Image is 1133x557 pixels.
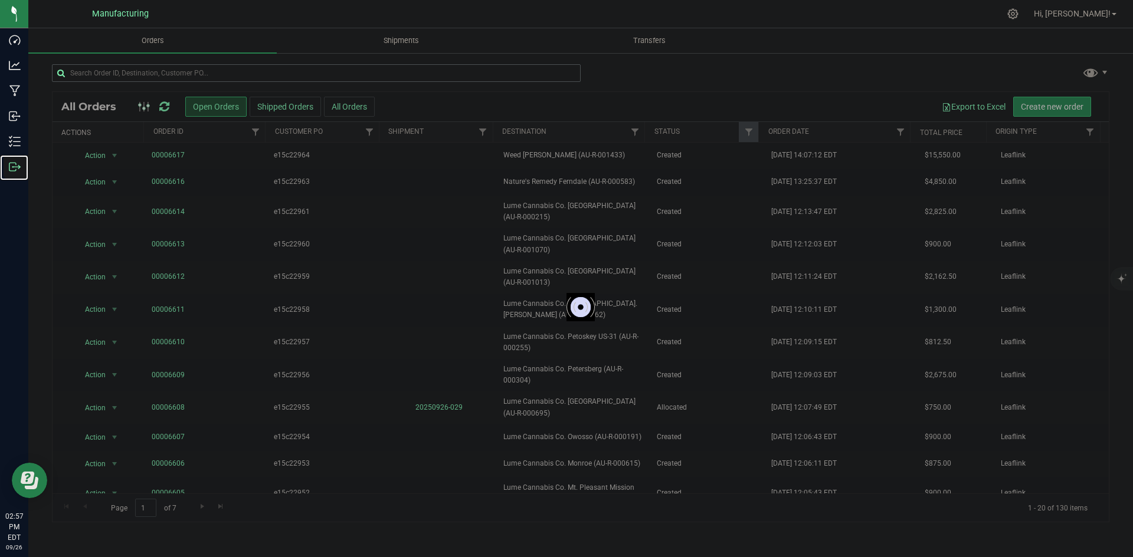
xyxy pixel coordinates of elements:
[5,511,23,543] p: 02:57 PM EDT
[126,35,180,46] span: Orders
[9,110,21,122] inline-svg: Inbound
[52,64,581,82] input: Search Order ID, Destination, Customer PO...
[525,28,774,53] a: Transfers
[1006,8,1020,19] div: Manage settings
[9,161,21,173] inline-svg: Outbound
[617,35,682,46] span: Transfers
[9,34,21,46] inline-svg: Dashboard
[5,543,23,552] p: 09/26
[1034,9,1111,18] span: Hi, [PERSON_NAME]!
[9,60,21,71] inline-svg: Analytics
[12,463,47,498] iframe: Resource center
[277,28,525,53] a: Shipments
[9,136,21,147] inline-svg: Inventory
[368,35,435,46] span: Shipments
[92,9,149,19] span: Manufacturing
[28,28,277,53] a: Orders
[9,85,21,97] inline-svg: Manufacturing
